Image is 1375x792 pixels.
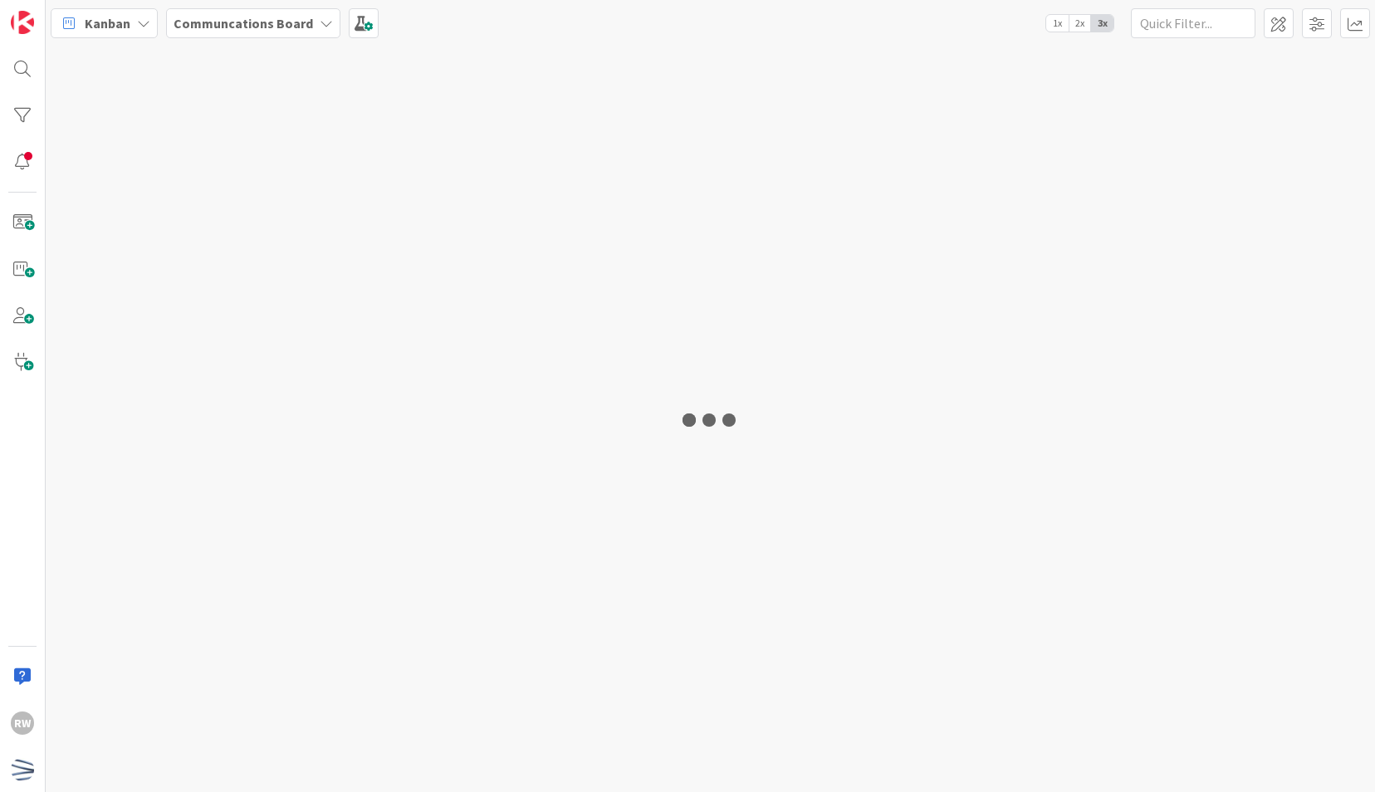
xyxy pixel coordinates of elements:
img: Visit kanbanzone.com [11,11,34,34]
span: 1x [1046,15,1069,32]
b: Communcations Board [174,15,313,32]
span: 3x [1091,15,1113,32]
input: Quick Filter... [1131,8,1255,38]
span: Kanban [85,13,130,33]
img: avatar [11,758,34,781]
span: 2x [1069,15,1091,32]
div: RW [11,711,34,735]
